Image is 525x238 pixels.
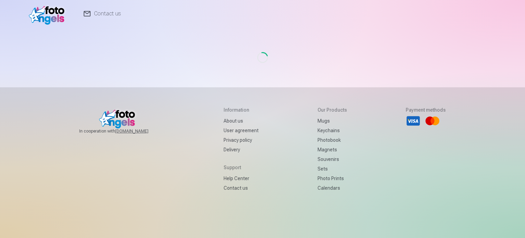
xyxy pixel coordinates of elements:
img: /fa1 [29,3,68,25]
a: Sets [318,164,347,174]
h5: Payment methods [406,107,446,113]
span: In cooperation with [79,128,165,134]
a: Mugs [318,116,347,126]
a: Calendars [318,183,347,193]
h5: Our products [318,107,347,113]
a: About us [224,116,259,126]
a: Privacy policy [224,135,259,145]
a: Magnets [318,145,347,154]
a: Help Center [224,174,259,183]
a: Contact us [224,183,259,193]
h5: Support [224,164,259,171]
a: Delivery [224,145,259,154]
a: User agreement [224,126,259,135]
a: [DOMAIN_NAME] [115,128,165,134]
a: Photobook [318,135,347,145]
a: Keychains [318,126,347,135]
h5: Information [224,107,259,113]
li: Mastercard [425,113,440,128]
li: Visa [406,113,421,128]
a: Souvenirs [318,154,347,164]
a: Photo prints [318,174,347,183]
